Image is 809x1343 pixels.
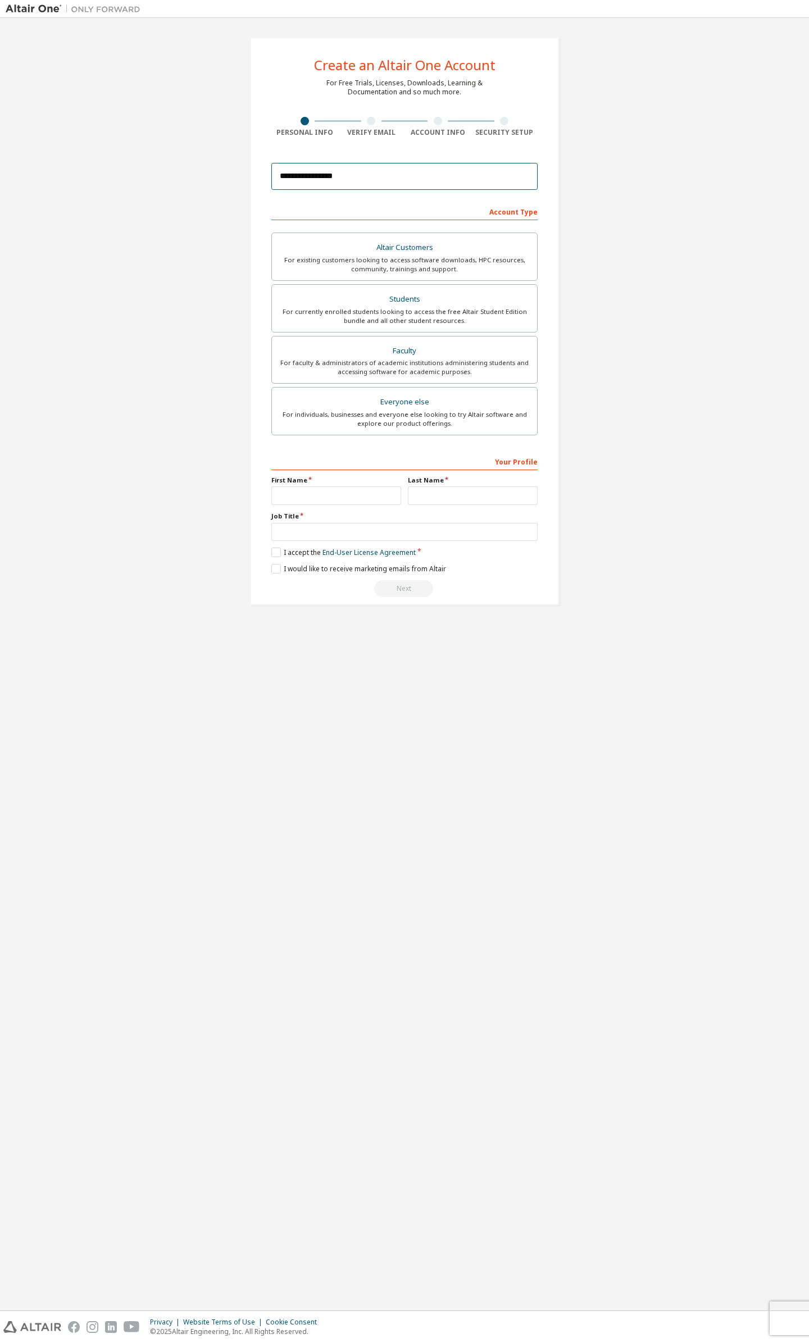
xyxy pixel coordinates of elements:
[279,256,530,274] div: For existing customers looking to access software downloads, HPC resources, community, trainings ...
[271,580,538,597] div: Read and acccept EULA to continue
[471,128,538,137] div: Security Setup
[408,476,538,485] label: Last Name
[279,343,530,359] div: Faculty
[271,128,338,137] div: Personal Info
[271,512,538,521] label: Job Title
[266,1318,324,1327] div: Cookie Consent
[124,1321,140,1333] img: youtube.svg
[6,3,146,15] img: Altair One
[150,1327,324,1336] p: © 2025 Altair Engineering, Inc. All Rights Reserved.
[279,240,530,256] div: Altair Customers
[271,476,401,485] label: First Name
[279,358,530,376] div: For faculty & administrators of academic institutions administering students and accessing softwa...
[183,1318,266,1327] div: Website Terms of Use
[271,548,416,557] label: I accept the
[338,128,405,137] div: Verify Email
[279,394,530,410] div: Everyone else
[3,1321,61,1333] img: altair_logo.svg
[279,410,530,428] div: For individuals, businesses and everyone else looking to try Altair software and explore our prod...
[150,1318,183,1327] div: Privacy
[68,1321,80,1333] img: facebook.svg
[271,564,446,573] label: I would like to receive marketing emails from Altair
[279,292,530,307] div: Students
[279,307,530,325] div: For currently enrolled students looking to access the free Altair Student Edition bundle and all ...
[271,452,538,470] div: Your Profile
[314,58,496,72] div: Create an Altair One Account
[271,202,538,220] div: Account Type
[322,548,416,557] a: End-User License Agreement
[326,79,483,97] div: For Free Trials, Licenses, Downloads, Learning & Documentation and so much more.
[87,1321,98,1333] img: instagram.svg
[404,128,471,137] div: Account Info
[105,1321,117,1333] img: linkedin.svg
